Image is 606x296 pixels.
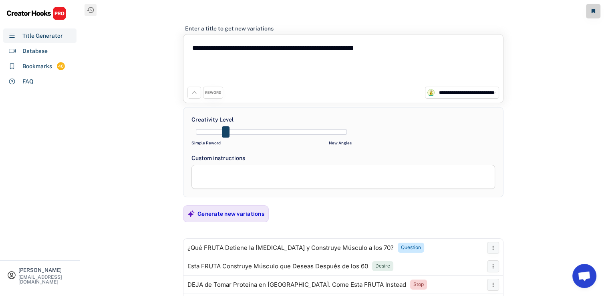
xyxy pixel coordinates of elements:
img: CHPRO%20Logo.svg [6,6,66,20]
div: FAQ [22,77,34,86]
div: REWORD [205,90,221,95]
div: Title Generator [22,32,63,40]
div: Custom instructions [191,154,495,162]
div: 40 [57,63,65,70]
div: Generate new variations [197,210,264,217]
div: Database [22,47,48,55]
div: Esta FRUTA Construye Músculo que Deseas Después de los 60 [187,263,368,270]
div: Stop [413,281,424,288]
img: channels4_profile.jpg [427,89,435,96]
div: Enter a title to get new variations [185,25,274,32]
div: ¿Qué FRUTA Detiene la [MEDICAL_DATA] y Construye Músculo a los 70? [187,245,394,251]
div: New Angles [329,140,352,146]
div: Question [401,244,421,251]
div: Bookmarks [22,62,52,71]
div: Simple Reword [191,140,221,146]
div: Creativity Level [191,116,234,124]
div: Desire [375,263,390,270]
div: [PERSON_NAME] [18,268,73,273]
div: DEJA de Tomar Proteína en [GEOGRAPHIC_DATA]. Come Esta FRUTA Instead [187,282,406,288]
a: Chat abierto [572,264,596,288]
div: [EMAIL_ADDRESS][DOMAIN_NAME] [18,275,73,284]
